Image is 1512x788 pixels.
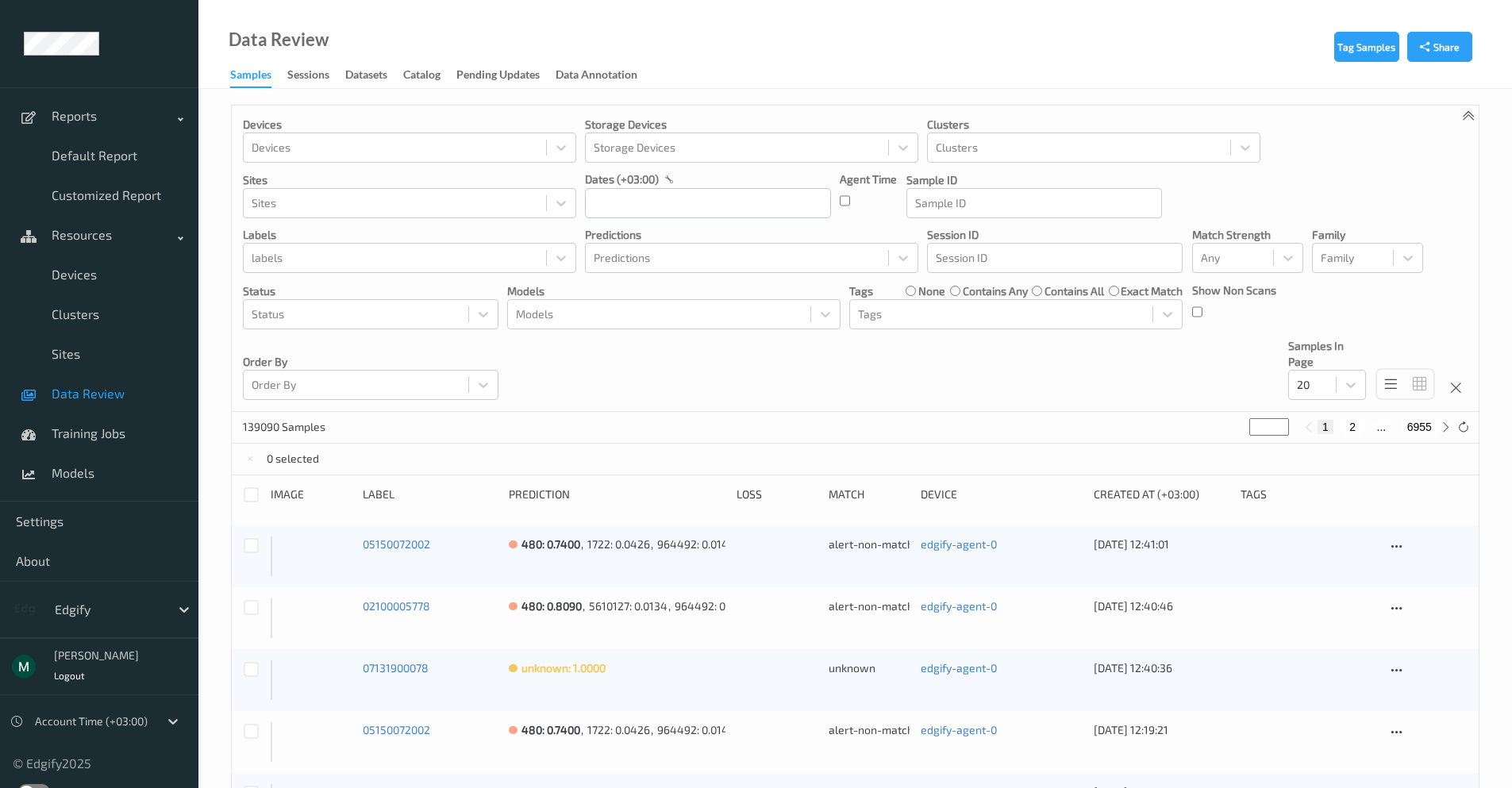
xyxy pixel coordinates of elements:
div: , [668,598,675,614]
a: 02100005778 [363,599,430,613]
div: Catalog [403,67,441,86]
div: 480: 0.8090 [521,598,582,614]
a: edgify-agent-0 [921,537,997,551]
button: Tag Samples [1334,32,1399,62]
div: Data Annotation [556,67,637,86]
p: 139090 Samples [243,419,362,435]
div: image [271,486,352,503]
p: Match Strength [1192,227,1303,243]
label: exact match [1121,283,1183,299]
div: Loss [737,486,818,503]
p: Sites [243,172,576,188]
div: , [582,598,589,614]
p: Clusters [927,117,1260,133]
div: , [650,722,657,738]
div: [DATE] 12:41:01 [1094,536,1229,552]
a: edgify-agent-0 [921,599,997,613]
div: Datasets [345,67,387,86]
p: Agent Time [840,171,897,187]
p: dates (+03:00) [585,171,659,187]
div: 5610127: 0.0134 [589,598,668,614]
div: , [650,536,657,552]
div: Sessions [287,67,329,86]
div: 964492: 0.0149 [657,536,735,552]
button: ... [1372,420,1391,434]
p: Family [1312,227,1423,243]
p: Order By [243,354,498,370]
a: Catalog [403,64,456,86]
p: Models [507,283,841,299]
label: contains any [963,283,1028,299]
p: Show Non Scans [1192,283,1276,298]
p: Status [243,283,498,299]
div: Label [363,486,498,503]
div: Device [921,486,1083,503]
div: alert-non-match [829,536,910,552]
p: Sample ID [906,172,1162,188]
div: Tags [1241,486,1375,503]
div: Prediction [509,486,725,503]
p: Samples In Page [1288,338,1366,370]
a: Sessions [287,64,345,86]
div: [DATE] 12:40:46 [1094,598,1229,614]
div: alert-non-match [829,722,910,738]
div: , [580,722,587,738]
a: edgify-agent-0 [921,723,997,736]
div: 1722: 0.0426 [587,536,650,552]
a: Datasets [345,64,403,86]
p: Tags [849,283,873,299]
p: Session ID [927,227,1183,243]
button: 1 [1318,420,1333,434]
div: Samples [230,67,271,88]
div: unknown [829,660,910,676]
button: Share [1407,32,1472,62]
p: Predictions [585,227,918,243]
p: Storage Devices [585,117,918,133]
a: edgify-agent-0 [921,661,997,675]
label: none [918,283,945,299]
div: unknown: 1.0000 [521,660,606,676]
div: [DATE] 12:19:21 [1094,722,1229,738]
div: Data Review [229,32,329,48]
p: labels [243,227,576,243]
a: Samples [230,64,287,88]
a: 05150072002 [363,723,430,736]
div: alert-non-match [829,598,910,614]
p: 0 selected [267,451,319,467]
a: 07131900078 [363,661,429,675]
div: , [580,536,587,552]
a: Data Annotation [556,64,653,86]
div: 964492: 0.0080 [675,598,754,614]
div: Match [829,486,910,503]
div: 480: 0.7400 [521,722,580,738]
a: 05150072002 [363,537,430,551]
button: 6955 [1402,420,1437,434]
div: Pending Updates [456,67,540,86]
div: Created At (+03:00) [1094,486,1229,503]
div: 964492: 0.0149 [657,722,735,738]
div: 480: 0.7400 [521,536,580,552]
button: 2 [1345,420,1360,434]
div: [DATE] 12:40:36 [1094,660,1229,676]
label: contains all [1045,283,1104,299]
div: 1722: 0.0426 [587,722,650,738]
a: Pending Updates [456,64,556,86]
p: Devices [243,117,576,133]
